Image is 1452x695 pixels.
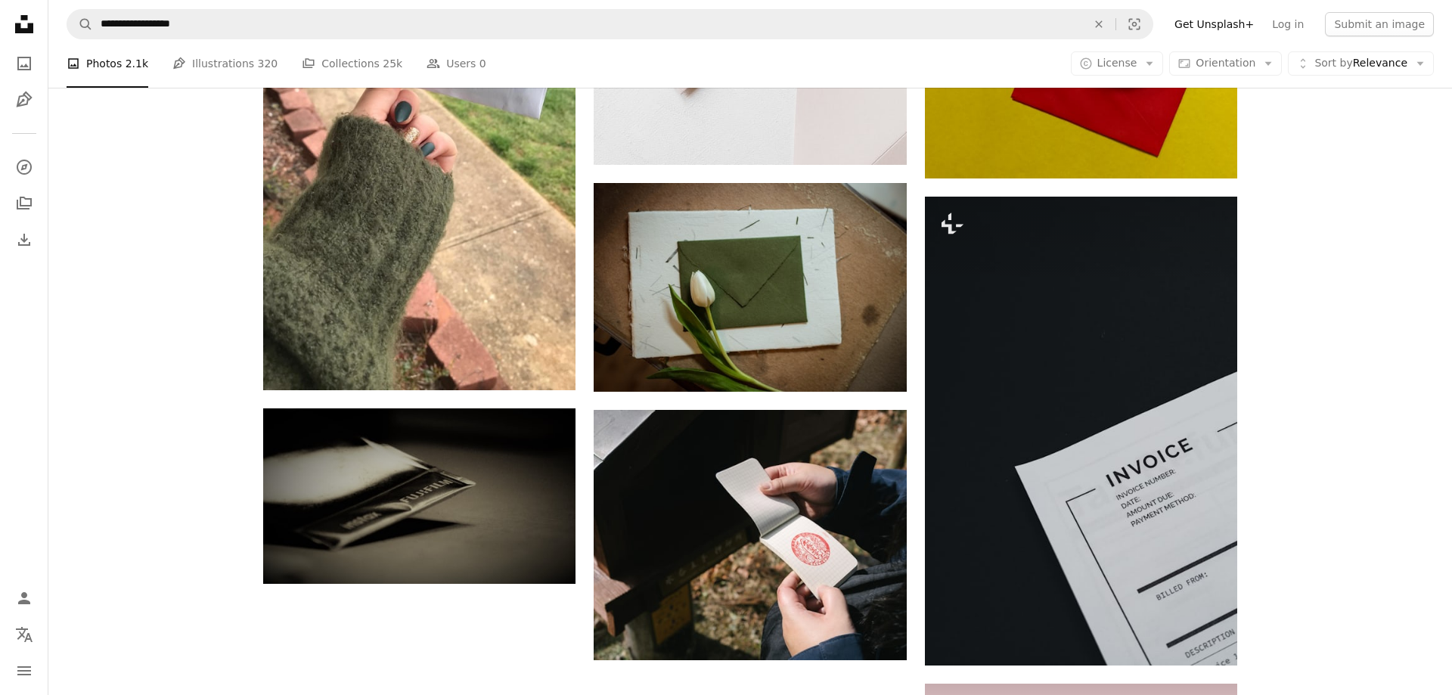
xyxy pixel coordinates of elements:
[172,39,278,88] a: Illustrations 320
[9,85,39,115] a: Illustrations
[9,48,39,79] a: Photos
[594,528,906,541] a: a person holding a piece of paper with a stamp on it
[594,183,906,392] img: white tulips on green envelope
[263,408,576,584] img: grayscale photo of Fujifilm pack
[1169,51,1282,76] button: Orientation
[258,55,278,72] span: 320
[427,39,486,88] a: Users 0
[1097,57,1137,69] span: License
[479,55,486,72] span: 0
[594,410,906,660] img: a person holding a piece of paper with a stamp on it
[9,152,39,182] a: Explore
[925,424,1237,437] a: a close up of a piece of paper with an invoice on it
[1263,12,1313,36] a: Log in
[263,89,576,103] a: person holding white and black heart shape box
[1116,10,1153,39] button: Visual search
[9,188,39,219] a: Collections
[9,583,39,613] a: Log in / Sign up
[1196,57,1255,69] span: Orientation
[1314,57,1352,69] span: Sort by
[1071,51,1164,76] button: License
[263,489,576,503] a: grayscale photo of Fujifilm pack
[594,281,906,294] a: white tulips on green envelope
[383,55,402,72] span: 25k
[67,9,1153,39] form: Find visuals sitewide
[302,39,402,88] a: Collections 25k
[67,10,93,39] button: Search Unsplash
[1082,10,1115,39] button: Clear
[9,619,39,650] button: Language
[1325,12,1434,36] button: Submit an image
[1165,12,1263,36] a: Get Unsplash+
[9,9,39,42] a: Home — Unsplash
[925,197,1237,666] img: a close up of a piece of paper with an invoice on it
[1314,56,1407,71] span: Relevance
[1288,51,1434,76] button: Sort byRelevance
[9,225,39,255] a: Download History
[9,656,39,686] button: Menu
